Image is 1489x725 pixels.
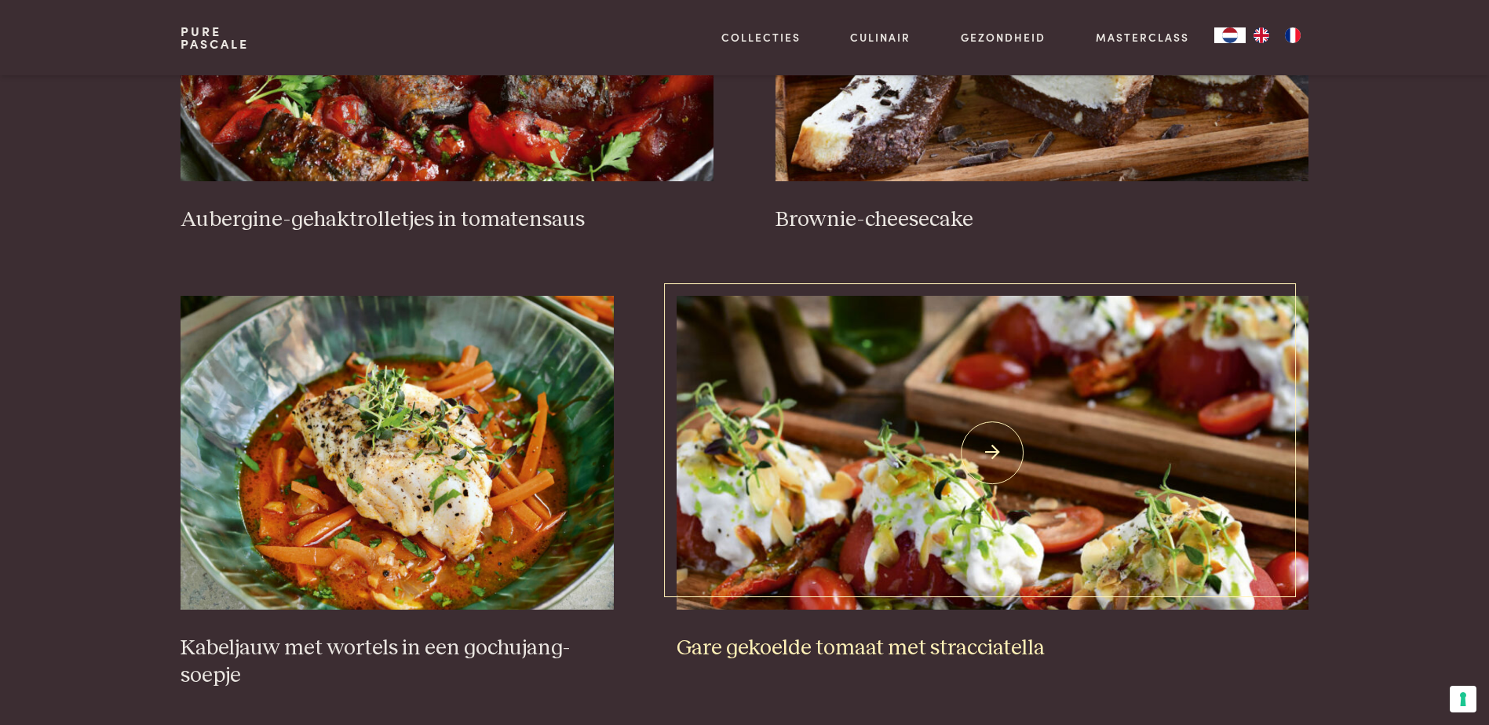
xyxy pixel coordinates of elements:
img: Kabeljauw met wortels in een gochujang-soepje [181,296,614,610]
a: Masterclass [1096,29,1189,46]
h3: Brownie-cheesecake [776,206,1308,234]
a: Gezondheid [961,29,1046,46]
h3: Gare gekoelde tomaat met stracciatella [677,635,1308,662]
a: FR [1277,27,1308,43]
a: Kabeljauw met wortels in een gochujang-soepje Kabeljauw met wortels in een gochujang-soepje [181,296,614,689]
a: EN [1246,27,1277,43]
a: Gare gekoelde tomaat met stracciatella Gare gekoelde tomaat met stracciatella [677,296,1308,661]
div: Language [1214,27,1246,43]
h3: Kabeljauw met wortels in een gochujang-soepje [181,635,614,689]
a: Collecties [721,29,801,46]
ul: Language list [1246,27,1308,43]
img: Gare gekoelde tomaat met stracciatella [677,296,1308,610]
a: PurePascale [181,25,249,50]
a: Culinair [850,29,911,46]
h3: Aubergine-gehaktrolletjes in tomatensaus [181,206,713,234]
aside: Language selected: Nederlands [1214,27,1308,43]
button: Uw voorkeuren voor toestemming voor trackingtechnologieën [1450,686,1476,712]
a: NL [1214,27,1246,43]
